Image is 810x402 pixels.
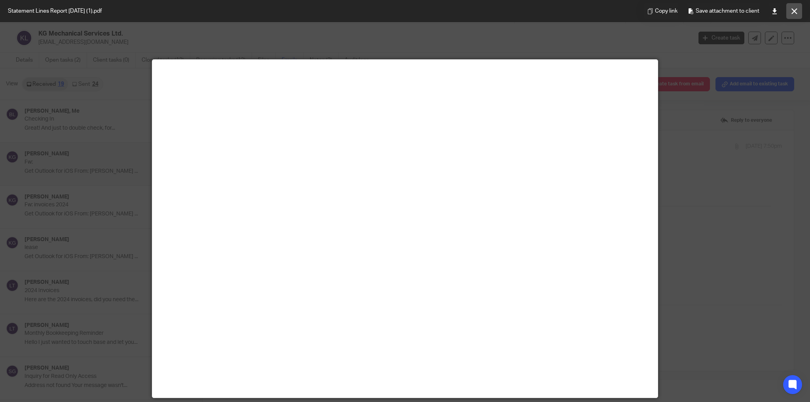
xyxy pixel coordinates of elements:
[685,3,763,19] button: Save attachment to client
[8,7,102,15] span: Statement Lines Report [DATE] (1).pdf
[9,17,46,23] a: Outlook for iOS
[644,3,681,19] button: Copy link
[696,6,759,16] span: Save attachment to client
[655,6,678,16] span: Copy link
